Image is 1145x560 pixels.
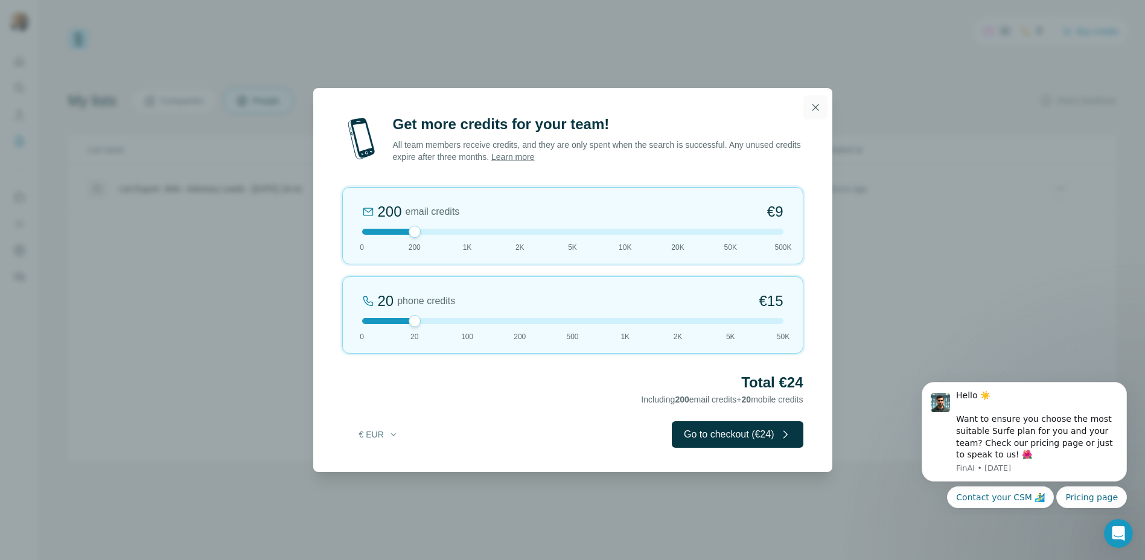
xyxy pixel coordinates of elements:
span: 500K [774,242,791,253]
span: 50K [724,242,737,253]
span: Including email credits + mobile credits [641,395,803,404]
span: 200 [514,331,526,342]
span: 1K [620,331,630,342]
span: 20 [410,331,418,342]
span: €15 [759,291,783,311]
span: phone credits [397,294,455,308]
span: 20K [671,242,684,253]
span: 200 [409,242,421,253]
span: 0 [360,242,364,253]
iframe: Intercom notifications message [904,371,1145,515]
span: 0 [360,331,364,342]
span: 5K [568,242,577,253]
span: 50K [777,331,789,342]
span: 20 [742,395,751,404]
button: € EUR [351,424,407,445]
div: 200 [378,202,402,221]
a: Learn more [491,152,535,162]
img: mobile-phone [342,115,381,163]
span: €9 [767,202,783,221]
span: 2K [515,242,525,253]
iframe: Intercom live chat [1104,519,1133,548]
span: 100 [461,331,473,342]
div: 20 [378,291,394,311]
h2: Total €24 [342,373,803,392]
button: Go to checkout (€24) [672,421,803,448]
span: 10K [619,242,631,253]
p: All team members receive credits, and they are only spent when the search is successful. Any unus... [393,139,803,163]
span: 200 [675,395,689,404]
span: email credits [406,205,460,219]
span: 1K [463,242,472,253]
span: 2K [674,331,683,342]
span: 500 [566,331,578,342]
span: 5K [726,331,735,342]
